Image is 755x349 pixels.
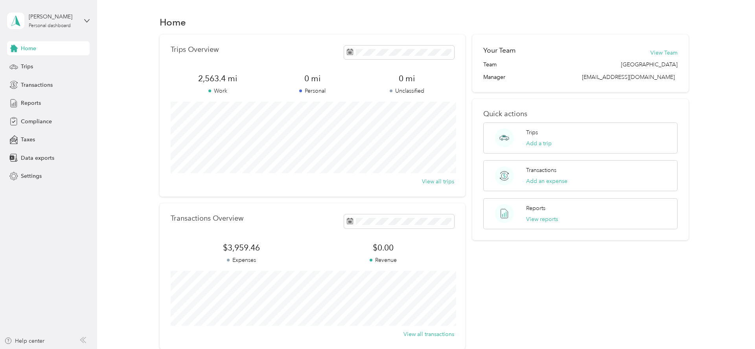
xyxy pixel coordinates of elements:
button: Add a trip [526,139,552,148]
iframe: Everlance-gr Chat Button Frame [711,305,755,349]
span: Home [21,44,36,53]
button: View Team [650,49,678,57]
span: Reports [21,99,41,107]
span: [EMAIL_ADDRESS][DOMAIN_NAME] [582,74,675,80]
span: 2,563.4 mi [171,73,265,84]
span: Transactions [21,81,53,89]
span: Trips [21,62,33,71]
p: Revenue [312,256,454,264]
span: Taxes [21,135,35,144]
p: Unclassified [360,87,455,95]
div: [PERSON_NAME] [29,13,78,21]
p: Trips Overview [171,46,219,54]
p: Expenses [171,256,313,264]
span: 0 mi [265,73,360,84]
div: Personal dashboard [29,24,71,28]
span: Data exports [21,154,54,162]
span: 0 mi [360,73,455,84]
span: Team [483,60,497,69]
button: Help center [4,337,44,345]
p: Quick actions [483,110,678,118]
button: View all trips [422,177,454,186]
span: [GEOGRAPHIC_DATA] [621,60,678,69]
span: $3,959.46 [171,242,313,253]
p: Work [171,87,265,95]
span: Manager [483,73,505,81]
span: Compliance [21,117,52,126]
p: Personal [265,87,360,95]
h2: Your Team [483,46,516,55]
p: Transactions [526,166,556,174]
span: Settings [21,172,42,180]
button: View reports [526,215,558,223]
button: View all transactions [403,330,454,338]
p: Trips [526,128,538,137]
span: $0.00 [312,242,454,253]
button: Add an expense [526,177,567,185]
p: Reports [526,204,545,212]
h1: Home [160,18,186,26]
p: Transactions Overview [171,214,243,223]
